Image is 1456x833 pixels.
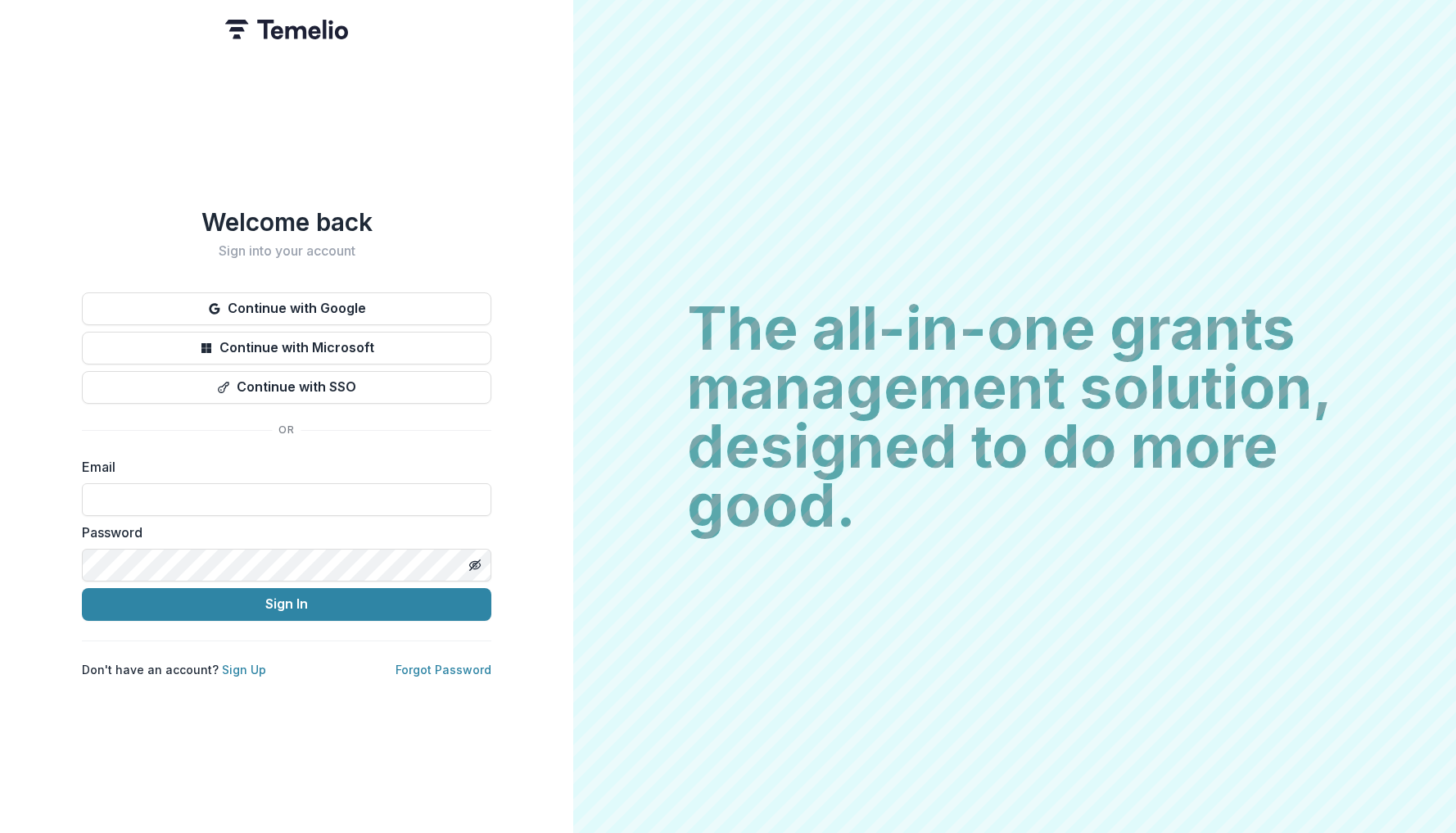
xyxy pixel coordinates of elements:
[225,20,348,39] img: Temelio
[82,523,482,542] label: Password
[396,663,491,677] a: Forgot Password
[462,552,488,578] button: Toggle password visibility
[82,243,491,259] h2: Sign into your account
[82,588,491,621] button: Sign In
[82,332,491,364] button: Continue with Microsoft
[82,457,482,477] label: Email
[222,663,266,677] a: Sign Up
[82,207,491,237] h1: Welcome back
[82,661,266,678] p: Don't have an account?
[82,371,491,404] button: Continue with SSO
[82,292,491,325] button: Continue with Google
